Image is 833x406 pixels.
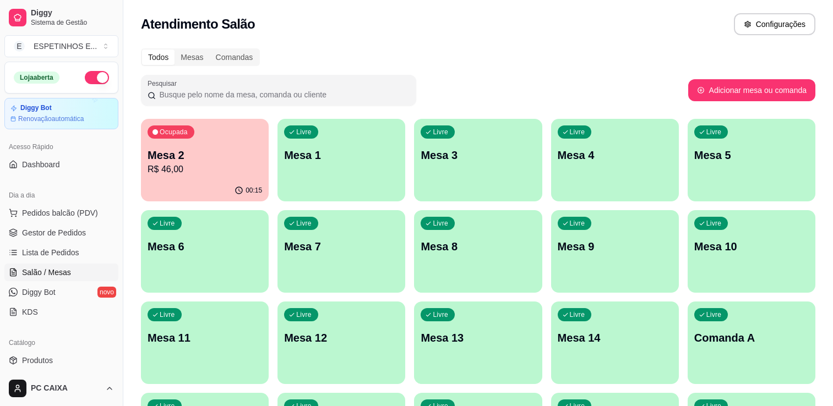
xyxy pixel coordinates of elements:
[558,147,672,163] p: Mesa 4
[148,330,262,345] p: Mesa 11
[284,147,399,163] p: Mesa 1
[694,239,809,254] p: Mesa 10
[34,41,97,52] div: ESPETINHOS E ...
[551,301,679,384] button: LivreMesa 14
[4,98,118,129] a: Diggy BotRenovaçãoautomática
[175,50,209,65] div: Mesas
[421,239,535,254] p: Mesa 8
[570,128,585,136] p: Livre
[210,50,259,65] div: Comandas
[551,210,679,293] button: LivreMesa 9
[141,210,269,293] button: LivreMesa 6
[160,219,175,228] p: Livre
[22,355,53,366] span: Produtos
[433,310,448,319] p: Livre
[85,71,109,84] button: Alterar Status
[4,334,118,352] div: Catálogo
[148,239,262,254] p: Mesa 6
[4,4,118,31] a: DiggySistema de Gestão
[22,287,56,298] span: Diggy Bot
[694,147,809,163] p: Mesa 5
[14,72,59,84] div: Loja aberta
[22,159,60,170] span: Dashboard
[688,210,815,293] button: LivreMesa 10
[4,283,118,301] a: Diggy Botnovo
[160,128,188,136] p: Ocupada
[558,330,672,345] p: Mesa 14
[4,138,118,156] div: Acesso Rápido
[421,330,535,345] p: Mesa 13
[156,89,410,100] input: Pesquisar
[277,301,405,384] button: LivreMesa 12
[570,310,585,319] p: Livre
[148,147,262,163] p: Mesa 2
[277,119,405,201] button: LivreMesa 1
[22,267,71,278] span: Salão / Mesas
[706,219,722,228] p: Livre
[4,156,118,173] a: Dashboard
[433,219,448,228] p: Livre
[558,239,672,254] p: Mesa 9
[31,8,114,18] span: Diggy
[688,301,815,384] button: LivreComanda A
[22,207,98,218] span: Pedidos balcão (PDV)
[22,227,86,238] span: Gestor de Pedidos
[4,35,118,57] button: Select a team
[14,41,25,52] span: E
[4,352,118,369] a: Produtos
[284,330,399,345] p: Mesa 12
[296,310,312,319] p: Livre
[433,128,448,136] p: Livre
[706,128,722,136] p: Livre
[414,210,542,293] button: LivreMesa 8
[694,330,809,345] p: Comanda A
[421,147,535,163] p: Mesa 3
[18,114,84,123] article: Renovação automática
[4,303,118,321] a: KDS
[4,375,118,402] button: PC CAIXA
[4,186,118,204] div: Dia a dia
[4,204,118,222] button: Pedidos balcão (PDV)
[4,264,118,281] a: Salão / Mesas
[277,210,405,293] button: LivreMesa 7
[31,383,101,393] span: PC CAIXA
[296,128,312,136] p: Livre
[551,119,679,201] button: LivreMesa 4
[296,219,312,228] p: Livre
[141,119,269,201] button: OcupadaMesa 2R$ 46,0000:15
[141,15,255,33] h2: Atendimento Salão
[142,50,175,65] div: Todos
[706,310,722,319] p: Livre
[688,119,815,201] button: LivreMesa 5
[688,79,815,101] button: Adicionar mesa ou comanda
[4,224,118,242] a: Gestor de Pedidos
[734,13,815,35] button: Configurações
[284,239,399,254] p: Mesa 7
[31,18,114,27] span: Sistema de Gestão
[414,119,542,201] button: LivreMesa 3
[246,186,262,195] p: 00:15
[4,244,118,261] a: Lista de Pedidos
[148,163,262,176] p: R$ 46,00
[22,306,38,317] span: KDS
[141,301,269,384] button: LivreMesa 11
[20,104,52,112] article: Diggy Bot
[148,79,181,88] label: Pesquisar
[160,310,175,319] p: Livre
[414,301,542,384] button: LivreMesa 13
[570,219,585,228] p: Livre
[22,247,79,258] span: Lista de Pedidos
